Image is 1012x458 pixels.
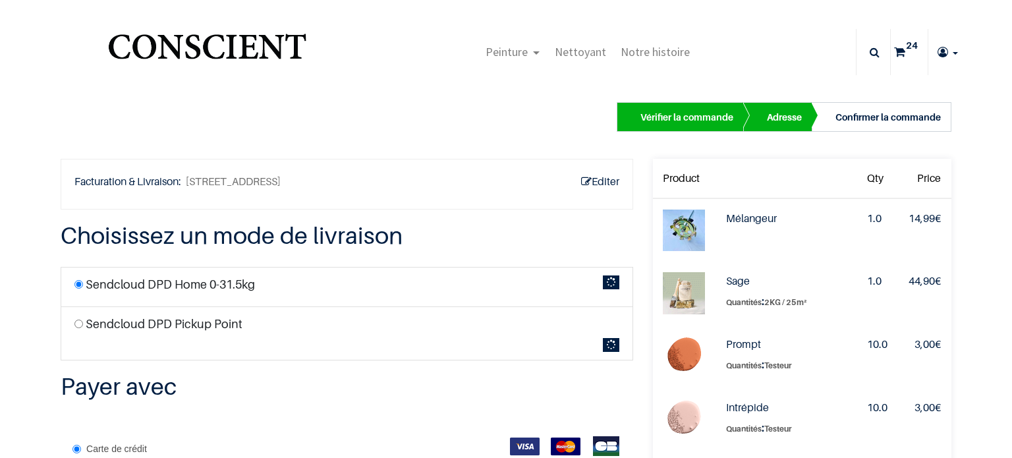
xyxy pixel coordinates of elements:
[653,159,716,198] th: Product
[105,26,309,78] a: Logo of Conscient
[486,44,528,59] span: Peinture
[555,44,606,59] span: Nettoyant
[726,337,761,351] strong: Prompt
[867,335,887,353] div: 10.0
[74,175,184,188] b: Facturation & Livraison:
[663,210,705,251] img: Mélangeur
[891,29,928,75] a: 24
[909,212,935,225] span: 14,99
[914,401,935,414] span: 3,00
[551,438,580,455] img: MasterCard
[640,109,733,125] div: Vérifier la commande
[726,419,846,437] label: :
[909,274,935,287] span: 44,90
[909,212,941,225] span: €
[903,39,921,52] sup: 24
[581,173,619,190] a: Editer
[835,109,941,125] div: Confirmer la commande
[914,337,935,351] span: 3,00
[510,438,540,455] img: VISA
[726,274,750,287] strong: Sage
[61,371,633,402] h3: Payer avec
[621,44,690,59] span: Notre histoire
[105,26,309,78] img: Conscient
[867,272,887,290] div: 1.0
[663,399,705,441] img: Intrépide (Testeur)
[914,401,941,414] span: €
[663,335,705,378] img: Prompt (Testeur)
[726,401,769,414] strong: Intrépide
[909,274,941,287] span: €
[767,109,802,125] div: Adresse
[914,337,941,351] span: €
[898,159,951,198] th: Price
[86,315,242,333] label: Sendcloud DPD Pickup Point
[726,360,762,370] span: Quantités
[726,293,846,310] label: :
[726,297,762,307] span: Quantités
[663,272,705,314] img: Sage (2KG / 25m²)
[764,297,806,307] span: 2KG / 25m²
[592,436,621,456] img: CB
[867,210,887,227] div: 1.0
[764,424,792,434] span: Testeur
[857,159,898,198] th: Qty
[61,220,633,251] h3: Choisissez un mode de livraison
[726,212,777,225] strong: Mélangeur
[726,356,846,374] label: :
[867,399,887,416] div: 10.0
[726,424,762,434] span: Quantités
[72,445,81,453] input: Carte de crédit
[764,360,792,370] span: Testeur
[186,173,281,190] span: [STREET_ADDRESS]
[478,29,548,75] a: Peinture
[86,444,147,454] span: Carte de crédit
[86,275,255,293] label: Sendcloud DPD Home 0-31.5kg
